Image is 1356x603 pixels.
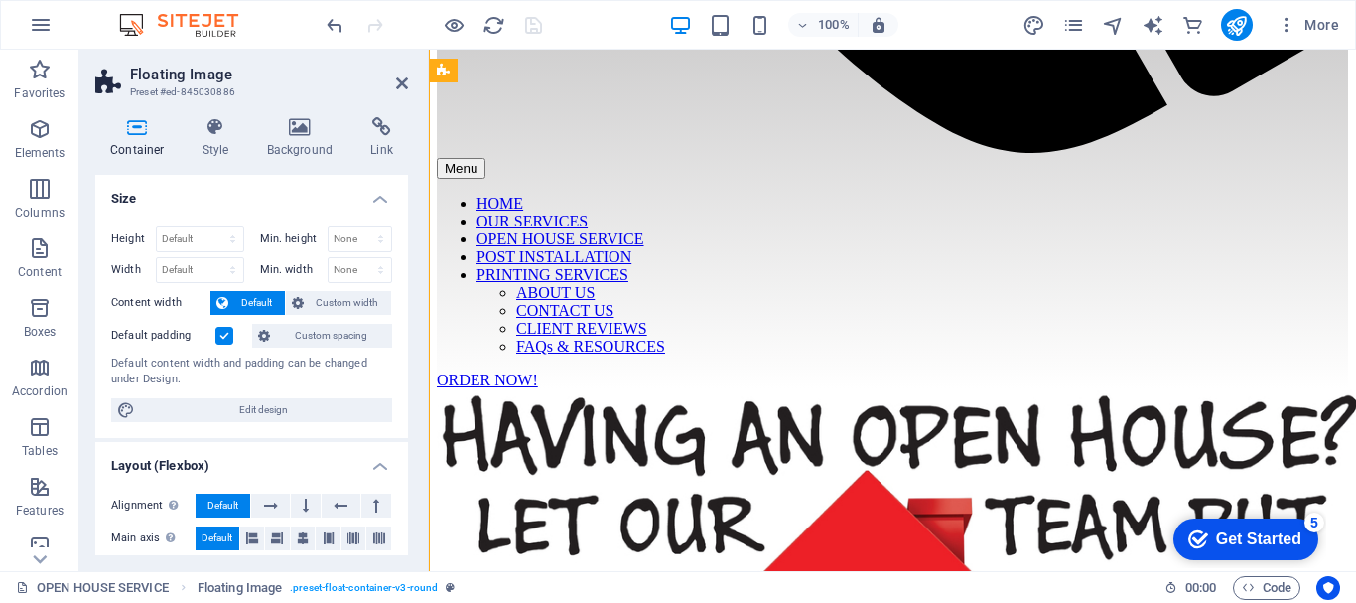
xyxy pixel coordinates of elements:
button: Code [1233,576,1300,600]
i: This element is a customizable preset [446,582,455,593]
p: Columns [15,205,65,221]
button: publish [1221,9,1253,41]
i: Publish [1225,14,1248,37]
p: Tables [22,443,58,459]
p: Elements [15,145,66,161]
label: Min. height [260,233,328,244]
button: reload [481,13,505,37]
h2: Floating Image [130,66,408,83]
button: Default [210,291,285,315]
button: design [1022,13,1046,37]
label: Min. width [260,264,328,275]
span: Click to select. Double-click to edit [198,576,282,600]
button: More [1269,9,1347,41]
button: undo [323,13,346,37]
button: Custom width [286,291,392,315]
i: AI Writer [1142,14,1164,37]
div: Get Started [59,22,144,40]
h4: Size [95,175,408,211]
span: Code [1242,576,1291,600]
span: More [1277,15,1339,35]
button: 100% [788,13,859,37]
i: Reload page [482,14,505,37]
button: Default [196,494,250,518]
i: Navigator [1102,14,1125,37]
p: Features [16,503,64,519]
label: Width [111,264,156,275]
div: Get Started 5 items remaining, 0% complete [16,10,161,52]
h3: Preset #ed-845030886 [130,83,368,101]
h4: Style [188,117,252,159]
a: Click to cancel selection. Double-click to open Pages [16,576,169,600]
h4: Link [355,117,408,159]
button: Custom spacing [252,324,392,348]
label: Alignment [111,494,196,518]
span: Custom width [310,291,386,315]
i: Commerce [1181,14,1204,37]
h6: 100% [818,13,850,37]
span: 00 00 [1185,576,1216,600]
label: Content width [111,291,210,315]
p: Boxes [24,324,57,340]
button: Usercentrics [1316,576,1340,600]
p: Accordion [12,383,68,399]
p: Favorites [14,85,65,101]
label: Default padding [111,324,215,348]
nav: breadcrumb [198,576,455,600]
button: navigator [1102,13,1126,37]
div: Default content width and padding can be changed under Design. [111,356,392,388]
button: pages [1062,13,1086,37]
p: Content [18,264,62,280]
h6: Session time [1164,576,1217,600]
span: . preset-float-container-v3-round [290,576,438,600]
span: Default [207,494,238,518]
h4: Container [95,117,188,159]
label: Main axis [111,527,196,550]
h4: Background [252,117,356,159]
span: Default [234,291,279,315]
i: Undo: Change text (Ctrl+Z) [324,14,346,37]
img: Editor Logo [114,13,263,37]
i: Pages (Ctrl+Alt+S) [1062,14,1085,37]
span: Edit design [141,398,386,422]
i: Design (Ctrl+Alt+Y) [1022,14,1045,37]
button: commerce [1181,13,1205,37]
label: Height [111,233,156,244]
span: Custom spacing [276,324,386,348]
div: 5 [147,4,167,24]
span: Default [202,527,232,550]
button: Default [196,527,239,550]
h4: Layout (Flexbox) [95,442,408,478]
button: text_generator [1142,13,1165,37]
span: : [1199,580,1202,595]
button: Edit design [111,398,392,422]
